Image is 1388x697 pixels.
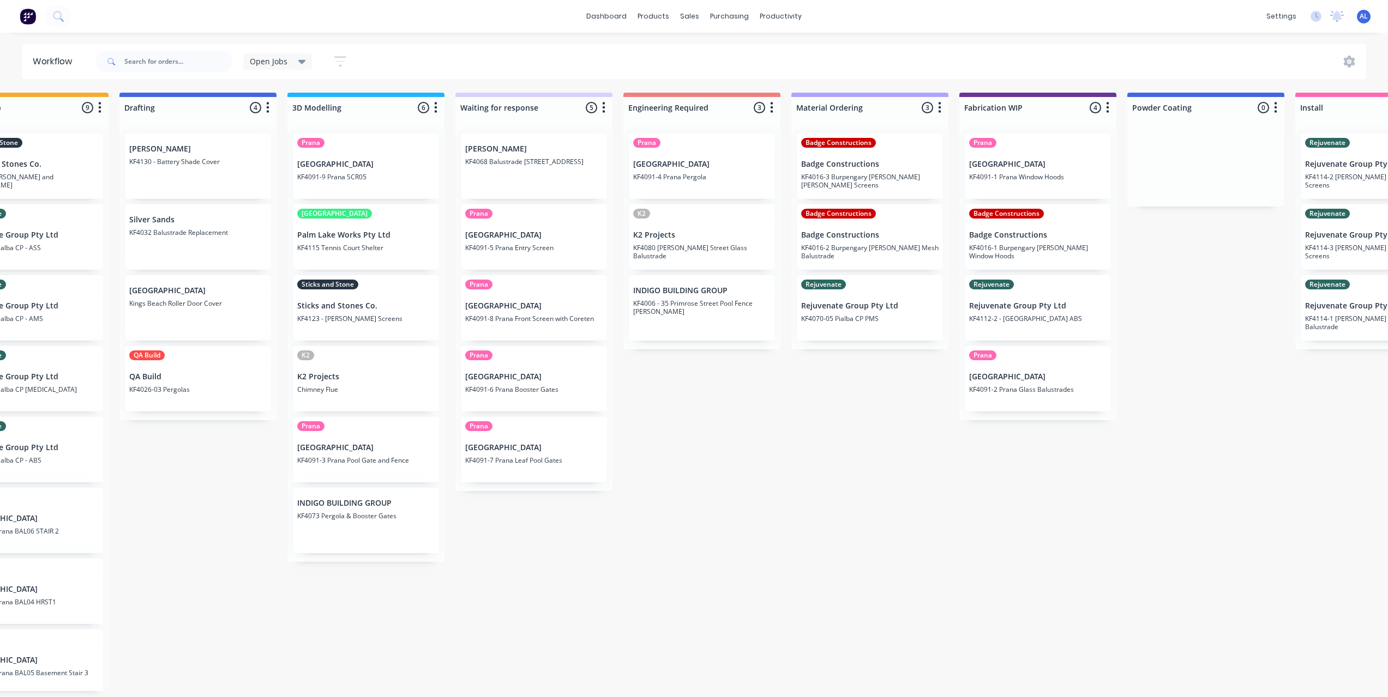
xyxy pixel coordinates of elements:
p: [GEOGRAPHIC_DATA] [969,160,1107,169]
p: QA Build [129,372,267,381]
p: KF4091-4 Prana Pergola [633,173,771,181]
div: purchasing [705,8,754,25]
div: Prana[GEOGRAPHIC_DATA]KF4091-5 Prana Entry Screen [461,204,607,270]
p: K2 Projects [633,231,771,240]
p: KF4091-8 Prana Front Screen with Coreten [465,314,603,323]
div: Prana [465,421,492,431]
p: Badge Constructions [969,231,1107,240]
p: KF4070-05 Pialba CP PMS [801,314,939,323]
p: KF4026-03 Pergolas [129,385,267,393]
div: Rejuvenate [1305,138,1350,148]
div: Rejuvenate [969,280,1014,289]
p: K2 Projects [297,372,435,381]
p: KF4016-3 Burpengary [PERSON_NAME] [PERSON_NAME] Screens [801,173,939,189]
div: Badge Constructions [801,138,876,148]
div: [PERSON_NAME]KF4130 - Battery Shade Cover [125,134,271,199]
p: Badge Constructions [801,231,939,240]
div: Prana [297,421,325,431]
div: Sticks and StoneSticks and Stones Co.KF4123 - [PERSON_NAME] Screens [293,275,439,341]
input: Search for orders... [124,51,232,72]
p: [GEOGRAPHIC_DATA] [129,286,267,295]
p: KF4032 Balustrade Replacement [129,228,267,237]
div: Badge ConstructionsBadge ConstructionsKF4016-2 Burpengary [PERSON_NAME] Mesh Balustrade [797,204,943,270]
p: KF4080 [PERSON_NAME] Street Glass Balustrade [633,244,771,260]
div: K2K2 ProjectsChimney Flue [293,346,439,411]
div: Badge Constructions [969,209,1044,219]
div: Badge ConstructionsBadge ConstructionsKF4016-1 Burpengary [PERSON_NAME] Window Hoods [965,204,1111,270]
p: [GEOGRAPHIC_DATA] [633,160,771,169]
p: KF4068 Balustrade [STREET_ADDRESS] [465,157,603,166]
p: KF4115 Tennis Court Shelter [297,244,435,252]
div: Prana [969,350,996,360]
div: Prana [969,138,996,148]
div: Rejuvenate [801,280,846,289]
p: KF4091-2 Prana Glass Balustrades [969,385,1107,393]
div: [GEOGRAPHIC_DATA]Kings Beach Roller Door Cover [125,275,271,341]
div: Workflow [33,55,77,68]
div: Prana [465,280,492,289]
div: K2 [633,209,650,219]
p: Badge Constructions [801,160,939,169]
p: [PERSON_NAME] [129,144,267,154]
div: settings [1261,8,1302,25]
div: Sticks and Stone [297,280,358,289]
p: KF4073 Pergola & Booster Gates [297,512,435,520]
p: KF4016-2 Burpengary [PERSON_NAME] Mesh Balustrade [801,244,939,260]
div: QA Build [129,350,165,360]
p: KF4006 - 35 Primrose Street Pool Fence [PERSON_NAME] [633,299,771,316]
div: Prana[GEOGRAPHIC_DATA]KF4091-4 Prana Pergola [629,134,775,199]
div: [GEOGRAPHIC_DATA]Palm Lake Works Pty LtdKF4115 Tennis Court Shelter [293,204,439,270]
div: Rejuvenate [1305,209,1350,219]
div: INDIGO BUILDING GROUPKF4006 - 35 Primrose Street Pool Fence [PERSON_NAME] [629,275,775,341]
div: Rejuvenate [1305,280,1350,289]
div: Badge ConstructionsBadge ConstructionsKF4016-3 Burpengary [PERSON_NAME] [PERSON_NAME] Screens [797,134,943,199]
p: KF4130 - Battery Shade Cover [129,157,267,166]
p: Rejuvenate Group Pty Ltd [969,301,1107,311]
p: [GEOGRAPHIC_DATA] [465,443,603,452]
p: KF4091-1 Prana Window Hoods [969,173,1107,181]
p: KF4091-7 Prana Leaf Pool Gates [465,456,603,464]
p: KF4112-2 - [GEOGRAPHIC_DATA] ABS [969,314,1107,323]
p: INDIGO BUILDING GROUP [633,286,771,295]
p: KF4091-6 Prana Booster Gates [465,385,603,393]
p: Kings Beach Roller Door Cover [129,299,267,307]
div: Prana[GEOGRAPHIC_DATA]KF4091-1 Prana Window Hoods [965,134,1111,199]
div: Prana[GEOGRAPHIC_DATA]KF4091-3 Prana Pool Gate and Fence [293,417,439,482]
p: [GEOGRAPHIC_DATA] [969,372,1107,381]
p: KF4091-9 Prana SCR05 [297,173,435,181]
div: Prana [465,209,492,219]
div: Badge Constructions [801,209,876,219]
div: sales [675,8,705,25]
span: Open Jobs [250,56,287,67]
p: [PERSON_NAME] [465,144,603,154]
div: QA BuildQA BuildKF4026-03 Pergolas [125,346,271,411]
p: KF4091-5 Prana Entry Screen [465,244,603,252]
p: INDIGO BUILDING GROUP [297,499,435,508]
div: RejuvenateRejuvenate Group Pty LtdKF4070-05 Pialba CP PMS [797,275,943,341]
div: INDIGO BUILDING GROUPKF4073 Pergola & Booster Gates [293,488,439,553]
p: KF4091-3 Prana Pool Gate and Fence [297,456,435,464]
p: Rejuvenate Group Pty Ltd [801,301,939,311]
p: KF4123 - [PERSON_NAME] Screens [297,314,435,323]
p: [GEOGRAPHIC_DATA] [297,160,435,169]
p: Silver Sands [129,215,267,225]
img: Factory [20,8,36,25]
p: [GEOGRAPHIC_DATA] [465,301,603,311]
div: Prana[GEOGRAPHIC_DATA]KF4091-7 Prana Leaf Pool Gates [461,417,607,482]
div: Prana[GEOGRAPHIC_DATA]KF4091-2 Prana Glass Balustrades [965,346,1111,411]
div: Silver SandsKF4032 Balustrade Replacement [125,204,271,270]
div: products [632,8,675,25]
div: [GEOGRAPHIC_DATA] [297,209,372,219]
div: K2 [297,350,314,360]
p: [GEOGRAPHIC_DATA] [297,443,435,452]
span: AL [1360,11,1368,21]
div: [PERSON_NAME]KF4068 Balustrade [STREET_ADDRESS] [461,134,607,199]
div: productivity [754,8,807,25]
p: [GEOGRAPHIC_DATA] [465,231,603,240]
p: [GEOGRAPHIC_DATA] [465,372,603,381]
div: Prana[GEOGRAPHIC_DATA]KF4091-6 Prana Booster Gates [461,346,607,411]
div: RejuvenateRejuvenate Group Pty LtdKF4112-2 - [GEOGRAPHIC_DATA] ABS [965,275,1111,341]
div: Prana [297,138,325,148]
a: dashboard [581,8,632,25]
p: Palm Lake Works Pty Ltd [297,231,435,240]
